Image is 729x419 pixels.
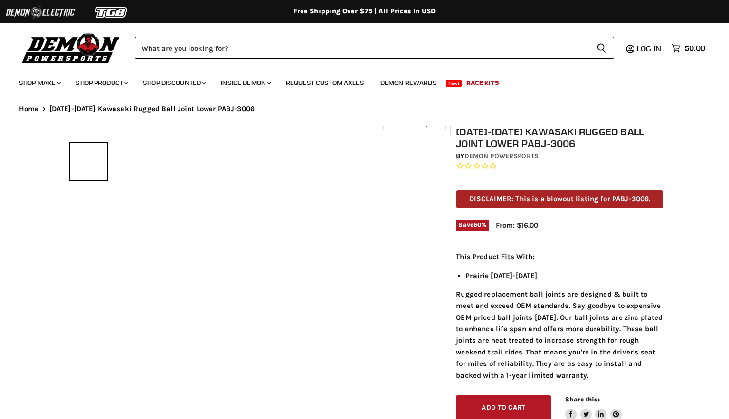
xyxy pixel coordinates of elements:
[12,73,66,93] a: Shop Make
[667,41,710,55] a: $0.00
[12,69,703,93] ul: Main menu
[5,3,76,21] img: Demon Electric Logo 2
[388,120,441,127] span: Click to expand
[19,31,123,65] img: Demon Powersports
[136,73,212,93] a: Shop Discounted
[446,80,462,87] span: New!
[464,152,539,160] a: Demon Powersports
[68,73,134,93] a: Shop Product
[684,44,705,53] span: $0.00
[482,403,525,411] span: Add to cart
[456,161,663,171] span: Rated 0.0 out of 5 stars 0 reviews
[456,190,663,208] p: DISCLAIMER: This is a blowout listing for PABJ-3006.
[49,105,255,113] span: [DATE]-[DATE] Kawasaki Rugged Ball Joint Lower PABJ-3006
[633,44,667,53] a: Log in
[496,221,538,230] span: From: $16.00
[565,396,599,403] span: Share this:
[456,251,663,262] p: This Product Fits With:
[135,37,614,59] form: Product
[456,126,663,149] h1: [DATE]-[DATE] Kawasaki Rugged Ball Joint Lower PABJ-3006
[373,73,444,93] a: Demon Rewards
[76,3,147,21] img: TGB Logo 2
[279,73,371,93] a: Request Custom Axles
[135,37,589,59] input: Search
[473,221,482,228] span: 50
[456,220,489,231] span: Save %
[459,73,506,93] a: Race Kits
[465,270,663,281] li: Prairie [DATE]-[DATE]
[70,143,107,180] button: 2001-2002 Kawasaki Rugged Ball Joint Lower PABJ-3006 thumbnail
[456,251,663,381] div: Rugged replacement ball joints are designed & built to meet and exceed OEM standards. Say goodbye...
[214,73,277,93] a: Inside Demon
[589,37,614,59] button: Search
[19,105,39,113] a: Home
[637,44,661,53] span: Log in
[456,151,663,161] div: by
